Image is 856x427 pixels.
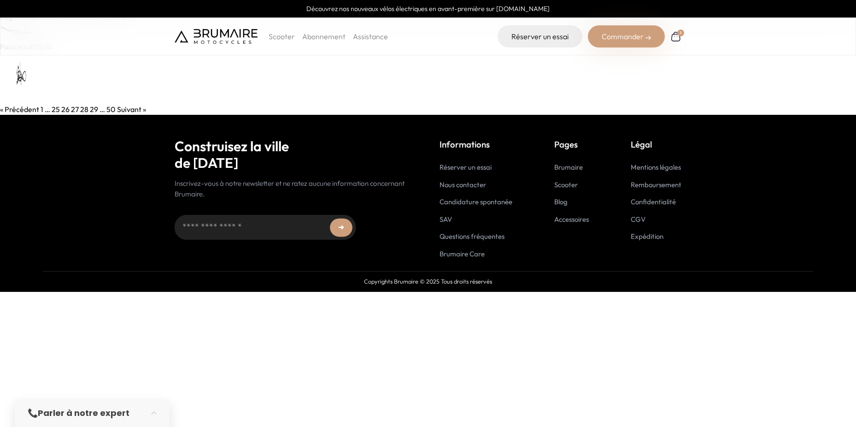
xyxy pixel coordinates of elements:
a: 1 [670,31,681,42]
a: 29 [90,105,98,114]
p: Pages [554,138,589,151]
input: Adresse email... [175,215,356,240]
img: right-arrow-2.png [645,35,651,41]
img: Brumaire Motocycles [175,29,258,44]
a: Abonnement [302,32,346,41]
a: Remboursement [631,180,681,189]
div: 1 [677,30,684,36]
p: Copyrights Brumaire © 2025 Tous droits réservés [43,277,813,286]
a: Accessoires [554,215,589,224]
a: CGV [631,215,645,224]
p: Inscrivez-vous à notre newsletter et ne ratez aucune information concernant Brumaire. [175,178,416,199]
a: Assistance [353,32,388,41]
a: 50 [106,105,116,114]
a: Suivant » [117,105,146,114]
span: … [45,105,50,114]
button: ➜ [330,218,352,237]
a: Questions fréquentes [440,232,504,241]
a: Confidentialité [631,197,676,206]
a: Brumaire Care [440,249,485,258]
a: Brumaire [554,163,583,172]
a: Scooter [554,180,578,189]
a: Réserver un essai [498,25,582,47]
p: Informations [440,138,512,151]
h2: Construisez la ville de [DATE] [175,138,416,171]
div: Commander [588,25,665,47]
a: 1 [41,105,43,114]
a: Blog [554,197,568,206]
img: Panier [670,31,681,42]
span: 27 [71,105,79,114]
span: … [100,105,105,114]
p: Légal [631,138,681,151]
a: Nous contacter [440,180,486,189]
a: 28 [80,105,88,114]
p: Scooter [269,31,295,42]
a: Candidature spontanée [440,197,512,206]
a: SAV [440,215,452,224]
a: Expédition [631,232,663,241]
a: Mentions légales [631,163,681,172]
a: 25 [52,105,60,114]
a: Réserver un essai [440,163,492,172]
a: 26 [61,105,70,114]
